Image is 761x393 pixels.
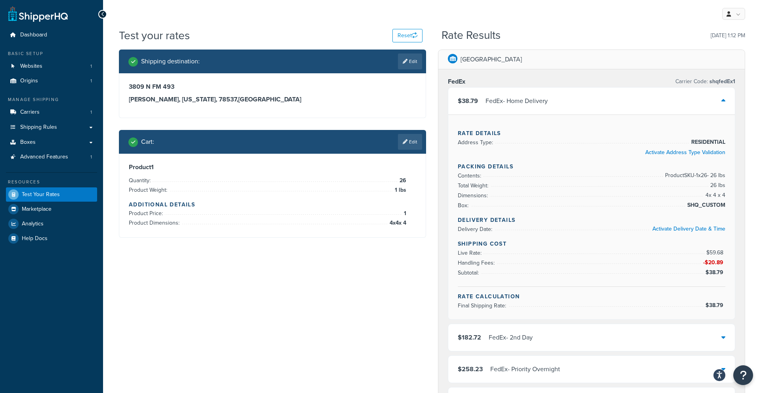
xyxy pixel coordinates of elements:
span: Contents: [458,172,483,180]
button: Reset [392,29,423,42]
span: Carriers [20,109,40,116]
a: Edit [398,53,422,69]
span: Websites [20,63,42,70]
a: Help Docs [6,231,97,246]
p: [GEOGRAPHIC_DATA] [461,54,522,65]
span: Product Weight: [129,186,169,194]
span: Total Weight: [458,181,490,190]
h4: Rate Calculation [458,292,725,301]
span: 1 [90,63,92,70]
h3: Product 1 [129,163,416,171]
span: SHQ_CUSTOM [685,200,725,210]
div: FedEx - Priority Overnight [490,364,560,375]
span: Shipping Rules [20,124,57,131]
span: $59.68 [706,248,725,257]
span: Origins [20,78,38,84]
span: Final Shipping Rate: [458,301,508,310]
a: Shipping Rules [6,120,97,135]
span: 26 lbs [708,181,725,190]
span: Boxes [20,139,36,146]
h4: Delivery Details [458,216,725,224]
span: 1 [90,109,92,116]
span: shqfedEx1 [708,77,735,86]
span: 1 [90,154,92,160]
a: Advanced Features1 [6,150,97,164]
span: $258.23 [458,364,483,374]
h3: 3809 N FM 493 [129,83,416,91]
span: Help Docs [22,235,48,242]
span: 1 [402,209,406,218]
h4: Rate Details [458,129,725,137]
p: Carrier Code: [675,76,735,87]
a: Origins1 [6,74,97,88]
a: Activate Delivery Date & Time [652,225,725,233]
span: 1 [90,78,92,84]
h2: Rate Results [442,29,501,42]
span: Product SKU-1 x 26 - 26 lbs [663,171,725,180]
h2: Shipping destination : [141,58,200,65]
span: $38.79 [706,301,725,309]
a: Analytics [6,217,97,231]
span: $38.79 [458,96,478,105]
div: FedEx - 2nd Day [489,332,533,343]
h4: Shipping Cost [458,240,725,248]
span: $38.79 [706,268,725,277]
a: Activate Address Type Validation [645,148,725,156]
span: Product Price: [129,209,165,217]
span: Live Rate: [458,249,484,257]
h1: Test your rates [119,28,190,43]
div: Basic Setup [6,50,97,57]
span: 4 x 4 x 4 [388,218,406,228]
p: [DATE] 1:12 PM [711,30,745,41]
span: Dimensions: [458,191,490,200]
span: Marketplace [22,206,52,213]
span: Handling Fees: [458,259,497,267]
a: Websites1 [6,59,97,74]
span: Address Type: [458,138,495,147]
li: Origins [6,74,97,88]
span: 26 [398,176,406,185]
h4: Additional Details [129,200,416,209]
button: Open Resource Center [733,365,753,385]
span: Analytics [22,221,44,227]
a: Dashboard [6,28,97,42]
div: FedEx - Home Delivery [486,95,548,107]
div: Resources [6,179,97,185]
h4: Packing Details [458,162,725,171]
a: Marketplace [6,202,97,216]
h3: [PERSON_NAME], [US_STATE], 78537 , [GEOGRAPHIC_DATA] [129,95,416,103]
span: -$20.89 [703,258,725,267]
div: Manage Shipping [6,96,97,103]
span: 4 x 4 x 4 [704,191,725,200]
span: Subtotal: [458,269,481,277]
li: Carriers [6,105,97,120]
span: 1 lbs [393,185,406,195]
a: Carriers1 [6,105,97,120]
li: Advanced Features [6,150,97,164]
span: Advanced Features [20,154,68,160]
h2: Cart : [141,138,154,145]
span: Dashboard [20,32,47,38]
span: Product Dimensions: [129,219,182,227]
span: $182.72 [458,333,481,342]
span: Delivery Date: [458,225,494,233]
h3: FedEx [448,78,465,86]
span: RESIDENTIAL [689,137,725,147]
span: Test Your Rates [22,191,60,198]
a: Edit [398,134,422,150]
span: Box: [458,201,470,210]
a: Boxes [6,135,97,150]
span: Quantity: [129,176,153,185]
li: Websites [6,59,97,74]
a: Test Your Rates [6,187,97,202]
